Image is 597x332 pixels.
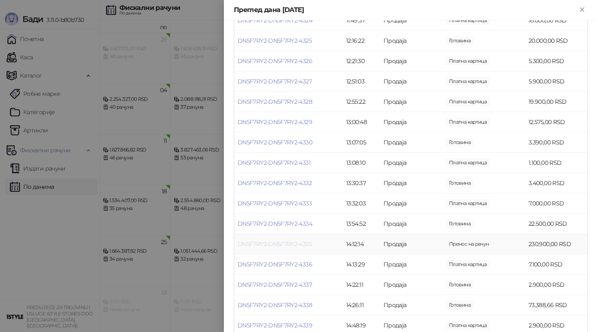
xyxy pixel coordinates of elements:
[380,173,442,193] td: Продаја
[446,219,474,228] span: 22.500,00
[380,112,442,132] td: Продаја
[380,10,442,31] td: Продаја
[380,254,442,275] td: Продаја
[446,158,490,167] span: 1.100,00
[380,71,442,92] td: Продаја
[380,51,442,71] td: Продаја
[380,153,442,173] td: Продаја
[380,295,442,315] td: Продаја
[343,51,380,71] td: 12:21:30
[234,5,577,15] div: Преглед дана [DATE]
[380,275,442,295] td: Продаја
[446,199,490,208] span: 7.000,00
[343,153,380,173] td: 13:08:10
[380,214,442,234] td: Продаја
[343,214,380,234] td: 13:54:52
[238,261,312,268] a: DN5F7RY2-DN5F7RY2-4336
[343,275,380,295] td: 14:22:11
[446,239,492,249] span: 230.900,00
[525,92,587,112] td: 19.900,00 RSD
[238,57,312,65] a: DN5F7RY2-DN5F7RY2-4326
[343,254,380,275] td: 14:13:29
[525,132,587,153] td: 3.390,00 RSD
[446,16,490,25] span: 18.000,00
[446,97,490,106] span: 19.900,00
[446,138,474,147] span: 3.390,00
[238,159,311,166] a: DN5F7RY2-DN5F7RY2-4331
[525,153,587,173] td: 1.100,00 RSD
[446,300,474,310] span: 73.388,66
[343,173,380,193] td: 13:30:37
[525,10,587,31] td: 18.000,00 RSD
[525,71,587,92] td: 5.900,00 RSD
[238,281,312,288] a: DN5F7RY2-DN5F7RY2-4337
[446,260,490,269] span: 7.100,00
[238,301,312,309] a: DN5F7RY2-DN5F7RY2-4338
[343,132,380,153] td: 13:07:05
[525,193,587,214] td: 7.000,00 RSD
[238,98,312,105] a: DN5F7RY2-DN5F7RY2-4328
[525,173,587,193] td: 3.400,00 RSD
[238,118,312,126] a: DN5F7RY2-DN5F7RY2-4329
[446,321,490,330] span: 2.900,00
[380,234,442,254] td: Продаја
[525,234,587,254] td: 230.900,00 RSD
[343,92,380,112] td: 12:55:22
[343,31,380,51] td: 12:16:22
[446,280,474,289] span: 2.900,00
[525,214,587,234] td: 22.500,00 RSD
[238,322,312,329] a: DN5F7RY2-DN5F7RY2-4339
[525,275,587,295] td: 2.900,00 RSD
[343,112,380,132] td: 13:00:48
[525,112,587,132] td: 12.575,00 RSD
[446,178,474,188] span: 3.400,00
[380,31,442,51] td: Продаја
[343,10,380,31] td: 11:49:57
[380,132,442,153] td: Продаја
[577,5,587,15] button: Close
[238,200,312,207] a: DN5F7RY2-DN5F7RY2-4333
[238,139,312,146] a: DN5F7RY2-DN5F7RY2-4330
[343,234,380,254] td: 14:12:14
[380,92,442,112] td: Продаја
[343,71,380,92] td: 12:51:03
[525,295,587,315] td: 73.388,66 RSD
[446,36,474,45] span: 20.000,00
[343,295,380,315] td: 14:26:11
[238,37,312,44] a: DN5F7RY2-DN5F7RY2-4325
[446,56,490,66] span: 5.300,00
[343,193,380,214] td: 13:32:03
[238,17,312,24] a: DN5F7RY2-DN5F7RY2-4324
[525,254,587,275] td: 7.100,00 RSD
[238,179,312,187] a: DN5F7RY2-DN5F7RY2-4332
[238,240,312,248] a: DN5F7RY2-DN5F7RY2-4335
[446,77,490,86] span: 5.900,00
[238,220,312,227] a: DN5F7RY2-DN5F7RY2-4334
[525,51,587,71] td: 5.300,00 RSD
[380,193,442,214] td: Продаја
[525,31,587,51] td: 20.000,00 RSD
[238,78,312,85] a: DN5F7RY2-DN5F7RY2-4327
[446,117,490,127] span: 12.575,00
